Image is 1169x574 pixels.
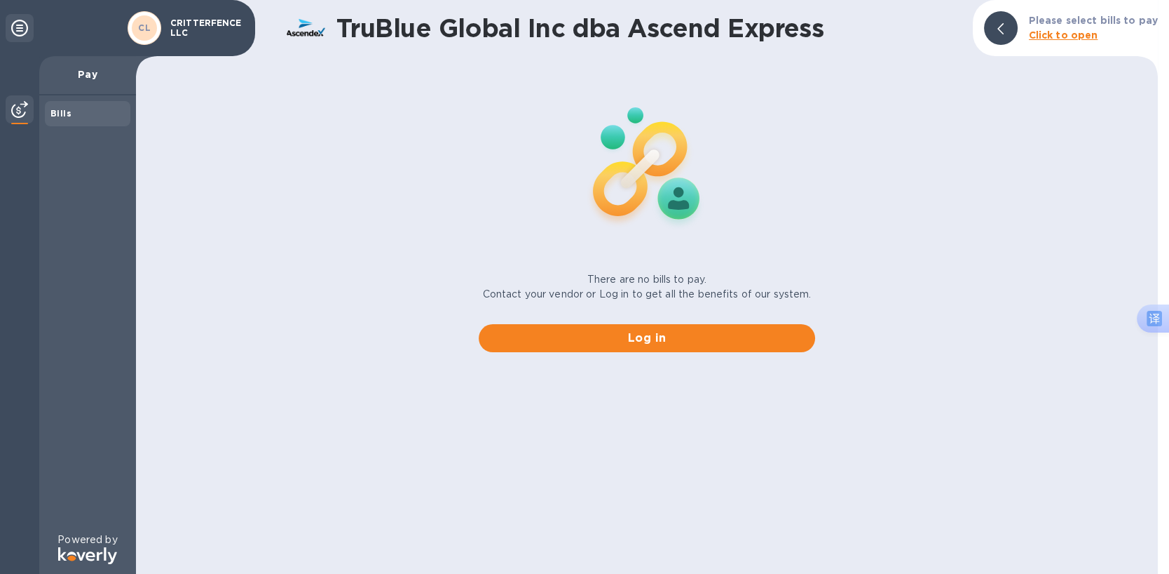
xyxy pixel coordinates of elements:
[138,22,151,33] b: CL
[50,67,125,81] p: Pay
[483,272,812,302] p: There are no bills to pay. Contact your vendor or Log in to get all the benefits of our system.
[50,108,71,119] b: Bills
[479,324,815,352] button: Log in
[57,533,117,547] p: Powered by
[170,18,240,38] p: CRITTERFENCE LLC
[490,330,804,347] span: Log in
[1029,29,1098,41] b: Click to open
[336,13,962,43] h1: TruBlue Global Inc dba Ascend Express
[58,547,117,564] img: Logo
[1029,15,1158,26] b: Please select bills to pay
